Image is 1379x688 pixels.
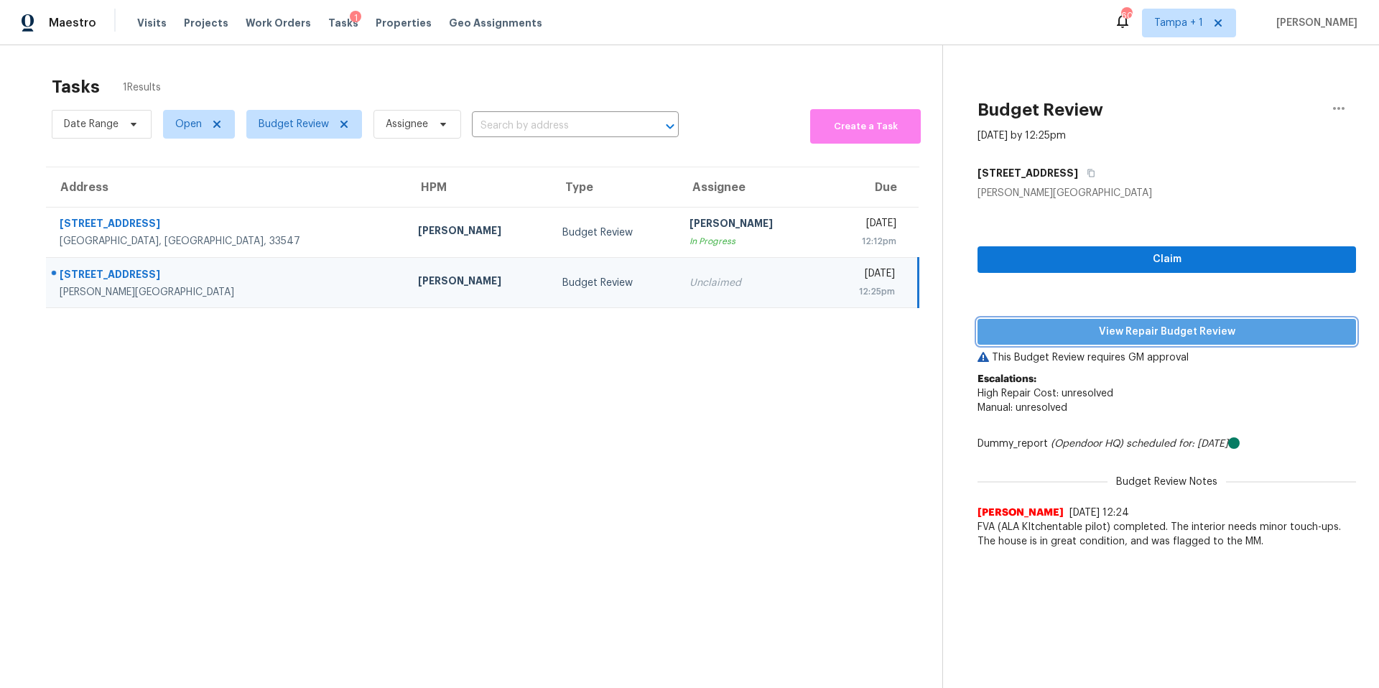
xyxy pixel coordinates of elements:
div: Dummy_report [978,437,1356,451]
div: [DATE] by 12:25pm [978,129,1066,143]
div: Unclaimed [689,276,811,290]
span: Budget Review Notes [1108,475,1226,489]
span: Date Range [64,117,119,131]
span: Create a Task [817,118,914,135]
span: High Repair Cost: unresolved [978,389,1113,399]
span: 1 Results [123,80,161,95]
span: Geo Assignments [449,16,542,30]
p: This Budget Review requires GM approval [978,350,1356,365]
div: [DATE] [834,266,895,284]
button: Copy Address [1078,160,1097,186]
div: Budget Review [562,226,667,240]
i: (Opendoor HQ) [1051,439,1123,449]
span: [PERSON_NAME] [978,506,1064,520]
div: 1 [350,11,361,25]
div: In Progress [689,234,811,248]
span: Visits [137,16,167,30]
span: [DATE] 12:24 [1069,508,1129,518]
span: FVA (ALA KItchentable pilot) completed. The interior needs minor touch-ups. The house is in great... [978,520,1356,549]
div: [PERSON_NAME][GEOGRAPHIC_DATA] [978,186,1356,200]
div: 12:25pm [834,284,895,299]
div: [PERSON_NAME] [418,274,539,292]
span: Assignee [386,117,428,131]
h2: Budget Review [978,103,1103,117]
span: Tampa + 1 [1154,16,1203,30]
th: Type [551,167,678,208]
i: scheduled for: [DATE] [1126,439,1228,449]
button: View Repair Budget Review [978,319,1356,345]
span: Work Orders [246,16,311,30]
th: HPM [407,167,551,208]
input: Search by address [472,115,639,137]
th: Address [46,167,407,208]
span: Claim [989,251,1345,269]
span: Open [175,117,202,131]
div: 60 [1121,9,1131,23]
div: Budget Review [562,276,667,290]
div: [STREET_ADDRESS] [60,267,395,285]
span: Maestro [49,16,96,30]
div: 12:12pm [834,234,896,248]
span: Projects [184,16,228,30]
th: Due [822,167,919,208]
span: Properties [376,16,432,30]
div: [PERSON_NAME][GEOGRAPHIC_DATA] [60,285,395,299]
span: View Repair Budget Review [989,323,1345,341]
h5: [STREET_ADDRESS] [978,166,1078,180]
span: Manual: unresolved [978,403,1067,413]
button: Open [660,116,680,136]
h2: Tasks [52,80,100,94]
div: [STREET_ADDRESS] [60,216,395,234]
div: [PERSON_NAME] [689,216,811,234]
div: [DATE] [834,216,896,234]
button: Claim [978,246,1356,273]
span: Budget Review [259,117,329,131]
div: [PERSON_NAME] [418,223,539,241]
b: Escalations: [978,374,1036,384]
div: [GEOGRAPHIC_DATA], [GEOGRAPHIC_DATA], 33547 [60,234,395,248]
button: Create a Task [810,109,921,144]
th: Assignee [678,167,822,208]
span: Tasks [328,18,358,28]
span: [PERSON_NAME] [1271,16,1357,30]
